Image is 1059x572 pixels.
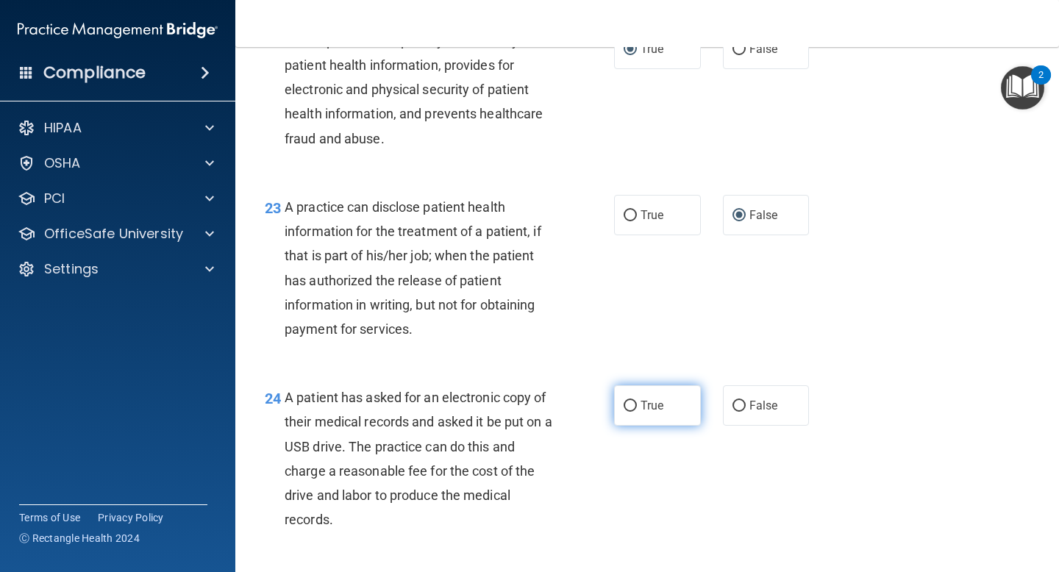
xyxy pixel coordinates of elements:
[749,42,778,56] span: False
[749,398,778,412] span: False
[19,531,140,546] span: Ⓒ Rectangle Health 2024
[265,33,281,51] span: 22
[732,210,746,221] input: False
[43,62,146,83] h4: Compliance
[44,225,183,243] p: OfficeSafe University
[749,208,778,222] span: False
[732,401,746,412] input: False
[44,119,82,137] p: HIPAA
[19,510,80,525] a: Terms of Use
[285,390,552,527] span: A patient has asked for an electronic copy of their medical records and asked it be put on a USB ...
[641,398,663,412] span: True
[98,510,164,525] a: Privacy Policy
[265,199,281,217] span: 23
[18,119,214,137] a: HIPAA
[18,190,214,207] a: PCI
[44,154,81,172] p: OSHA
[285,33,543,146] span: HIPAA protects the privacy and security of patient health information, provides for electronic an...
[624,401,637,412] input: True
[265,390,281,407] span: 24
[641,42,663,56] span: True
[18,154,214,172] a: OSHA
[624,210,637,221] input: True
[732,44,746,55] input: False
[641,208,663,222] span: True
[1001,66,1044,110] button: Open Resource Center, 2 new notifications
[18,260,214,278] a: Settings
[44,260,99,278] p: Settings
[44,190,65,207] p: PCI
[624,44,637,55] input: True
[18,225,214,243] a: OfficeSafe University
[18,15,218,45] img: PMB logo
[285,199,541,337] span: A practice can disclose patient health information for the treatment of a patient, if that is par...
[1038,75,1044,94] div: 2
